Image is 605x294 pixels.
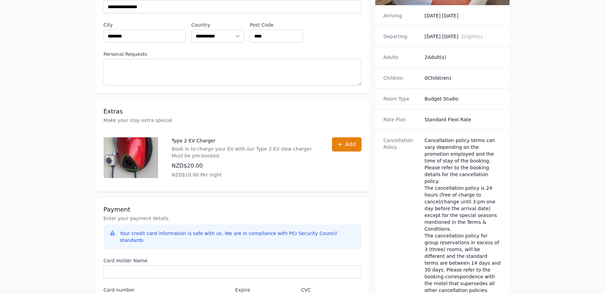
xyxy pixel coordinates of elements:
label: City [104,21,186,28]
p: Type 2 EV Charger [172,137,318,144]
dd: [DATE] [DATE] [425,33,502,40]
dt: Adults [383,54,419,61]
label: Post Code [250,21,303,28]
p: Make your stay extra special [104,117,362,124]
h3: Extras [104,107,362,115]
dd: Budget Studio [425,95,502,102]
p: Book in to charge your EV with our Type 2 EV slow charger. Must be pre-booked. [172,145,318,159]
dt: Children [383,75,419,81]
p: NZD$20.00 [172,162,318,170]
label: Card number [104,287,230,293]
p: Enter your payment details [104,215,362,222]
dd: 2 Adult(s) [425,54,502,61]
label: Expire [235,287,263,293]
span: 2 night(s) [461,34,483,39]
label: CVC [301,287,361,293]
button: Add [332,137,362,152]
p: NZD$10.00 Per night [172,171,318,178]
label: . [263,287,296,293]
dt: Arriving [383,12,419,19]
img: Type 2 EV Charger [104,137,158,178]
label: Personal Requests [104,51,362,58]
label: Country [191,21,244,28]
dt: Departing [383,33,419,40]
dd: Standard Flexi Rate [425,116,502,123]
div: Your credit card information is safe with us. We are in compliance with PCI Security Council stan... [120,230,356,244]
label: Card Holder Name [104,257,362,264]
dt: Rate Plan [383,116,419,123]
dd: [DATE] [DATE] [425,12,502,19]
dt: Room Type [383,95,419,102]
span: Add [345,140,356,149]
dd: 0 Child(ren) [425,75,502,81]
h3: Payment [104,205,362,214]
